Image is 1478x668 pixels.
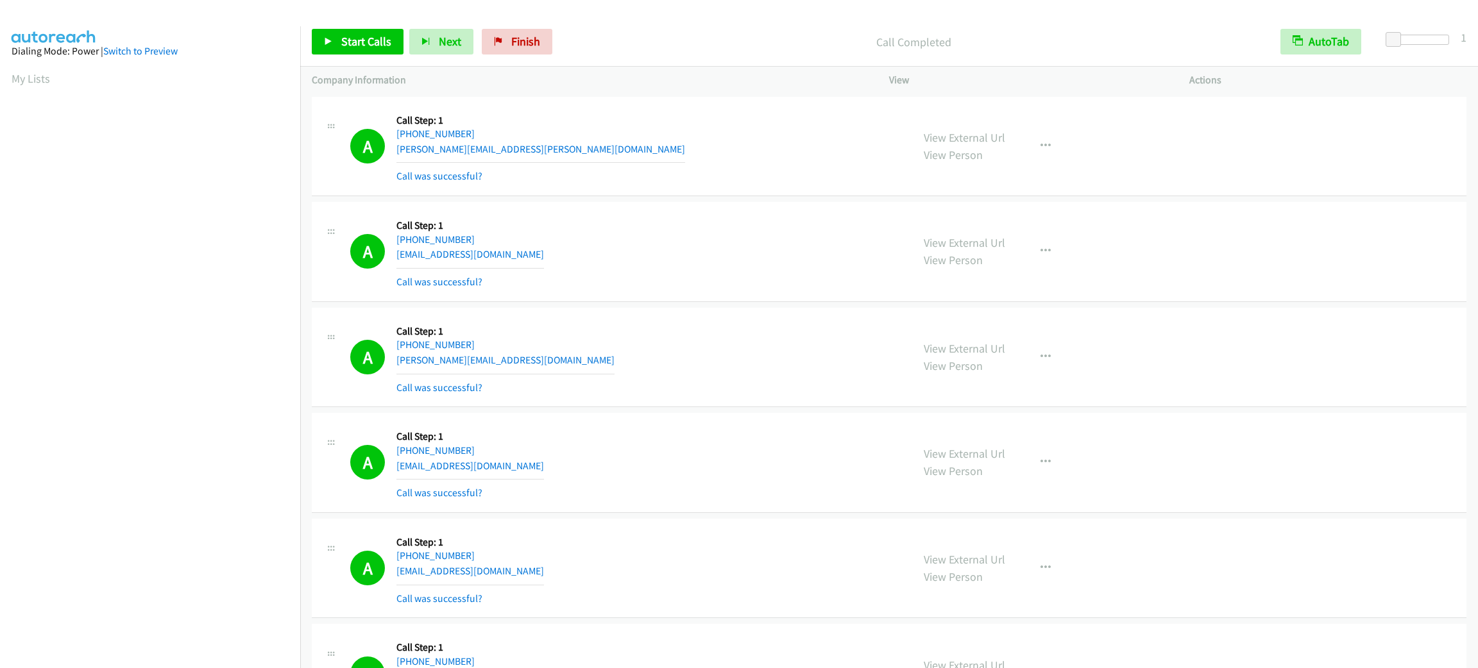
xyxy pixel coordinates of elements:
[396,233,475,246] a: [PHONE_NUMBER]
[1461,29,1466,46] div: 1
[350,445,385,480] h1: A
[924,253,983,267] a: View Person
[396,170,482,182] a: Call was successful?
[396,248,544,260] a: [EMAIL_ADDRESS][DOMAIN_NAME]
[924,130,1005,145] a: View External Url
[924,569,983,584] a: View Person
[350,129,385,163] h1: A
[511,34,540,49] span: Finish
[350,340,385,374] h1: A
[924,235,1005,250] a: View External Url
[570,33,1257,51] p: Call Completed
[409,29,473,54] button: Next
[396,325,615,338] h5: Call Step: 1
[12,44,289,59] div: Dialing Mode: Power |
[396,128,475,140] a: [PHONE_NUMBER]
[924,463,983,478] a: View Person
[924,341,1005,356] a: View External Url
[396,641,544,654] h5: Call Step: 1
[103,45,178,57] a: Switch to Preview
[396,460,544,472] a: [EMAIL_ADDRESS][DOMAIN_NAME]
[396,592,482,605] a: Call was successful?
[924,446,1005,461] a: View External Url
[396,143,685,155] a: [PERSON_NAME][EMAIL_ADDRESS][PERSON_NAME][DOMAIN_NAME]
[396,354,615,366] a: [PERSON_NAME][EMAIL_ADDRESS][DOMAIN_NAME]
[396,549,475,562] a: [PHONE_NUMBER]
[396,655,475,667] a: [PHONE_NUMBER]
[924,552,1005,567] a: View External Url
[396,444,475,456] a: [PHONE_NUMBER]
[889,72,1166,88] p: View
[12,71,50,86] a: My Lists
[396,487,482,499] a: Call was successful?
[312,29,403,54] a: Start Calls
[924,147,983,162] a: View Person
[396,430,544,443] h5: Call Step: 1
[350,234,385,269] h1: A
[396,338,475,351] a: [PHONE_NUMBER]
[341,34,391,49] span: Start Calls
[482,29,552,54] a: Finish
[924,358,983,373] a: View Person
[1189,72,1466,88] p: Actions
[1441,283,1478,385] iframe: Resource Center
[396,114,685,127] h5: Call Step: 1
[396,219,544,232] h5: Call Step: 1
[1280,29,1361,54] button: AutoTab
[396,565,544,577] a: [EMAIL_ADDRESS][DOMAIN_NAME]
[396,381,482,394] a: Call was successful?
[396,536,544,549] h5: Call Step: 1
[396,276,482,288] a: Call was successful?
[439,34,461,49] span: Next
[350,551,385,585] h1: A
[312,72,866,88] p: Company Information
